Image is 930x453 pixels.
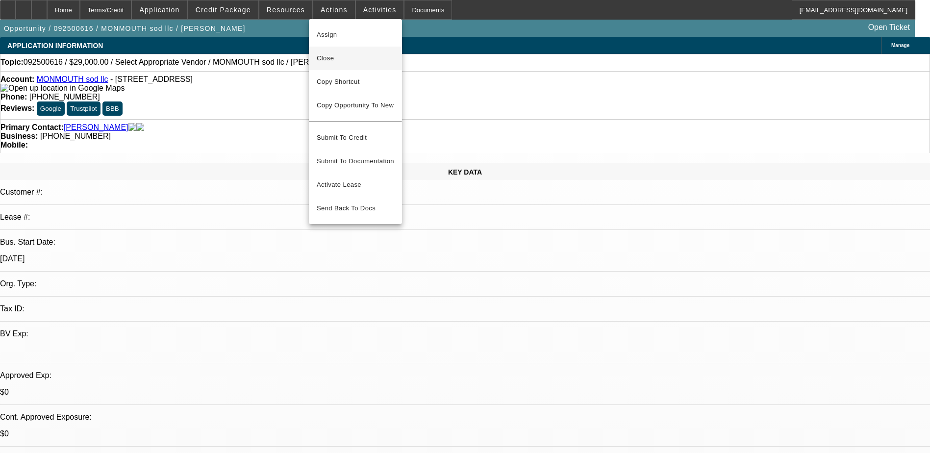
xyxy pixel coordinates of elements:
span: Assign [317,29,394,41]
span: Copy Opportunity To New [317,101,394,109]
span: Send Back To Docs [317,202,394,214]
span: Close [317,52,394,64]
span: Copy Shortcut [317,76,394,88]
span: Submit To Documentation [317,155,394,167]
span: Submit To Credit [317,132,394,144]
span: Activate Lease [317,179,394,191]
